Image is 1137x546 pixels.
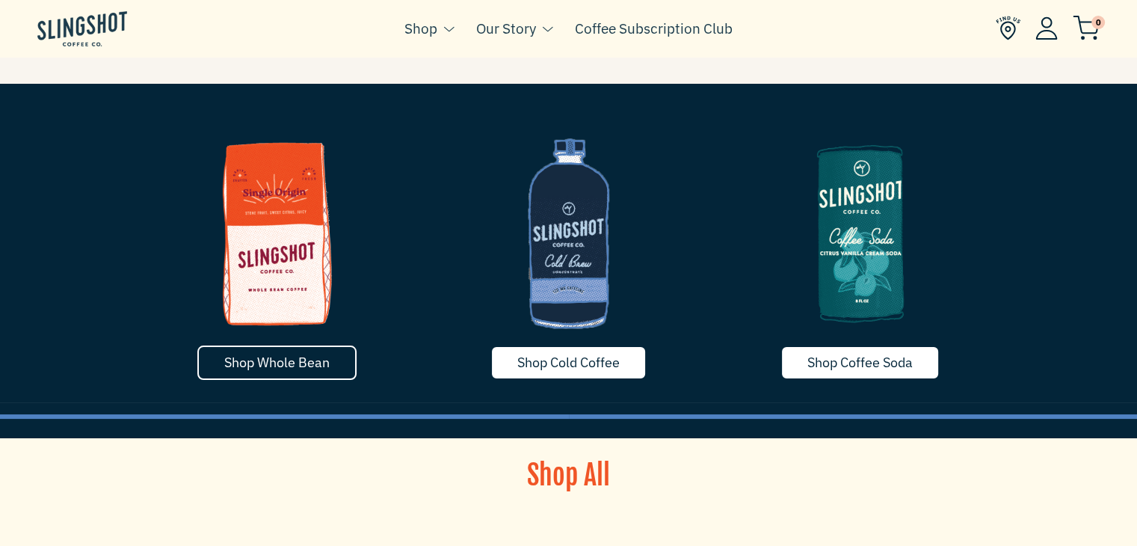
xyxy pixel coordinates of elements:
[726,121,995,346] img: image-5-1635790255718_1200x.png
[434,121,703,346] img: coldcoffee-1635629668715_1200x.png
[807,354,913,371] span: Shop Coffee Soda
[404,17,437,40] a: Shop
[575,17,733,40] a: Coffee Subscription Club
[1073,16,1100,40] img: cart
[1073,19,1100,37] a: 0
[1091,16,1105,29] span: 0
[1035,16,1058,40] img: Account
[224,354,330,371] span: Shop Whole Bean
[476,17,536,40] a: Our Story
[143,121,412,346] img: whole-bean-1635790255739_1200x.png
[996,16,1020,40] img: Find Us
[431,457,707,494] h1: Shop All
[517,354,620,371] span: Shop Cold Coffee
